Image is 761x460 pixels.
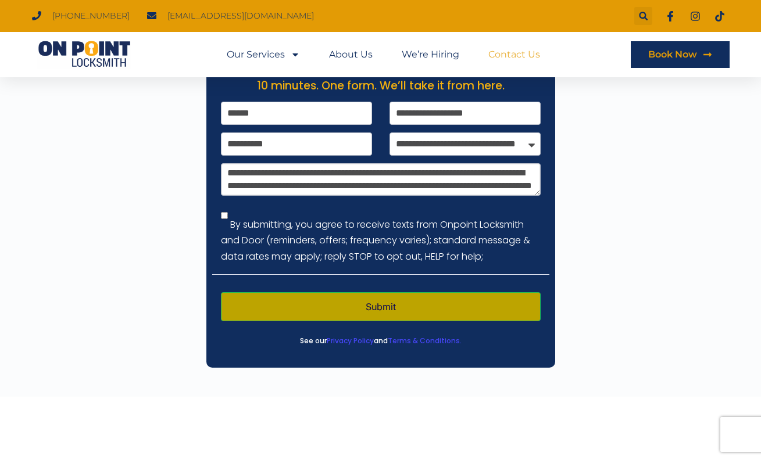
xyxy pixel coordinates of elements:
[221,218,530,263] label: By submitting, you agree to receive texts from Onpoint Locksmith and Door (reminders, offers; fre...
[329,41,373,68] a: About Us
[648,50,697,59] span: Book Now
[634,7,652,25] div: Search
[631,41,730,68] a: Book Now
[388,336,462,346] a: Terms & Conditions.
[227,41,300,68] a: Our Services
[212,333,549,350] p: See our and
[49,8,130,24] span: [PHONE_NUMBER]
[212,78,549,95] p: 10 minutes. One form. We’ll take it from here.
[488,41,540,68] a: Contact Us
[221,102,541,329] form: Contact Form
[165,8,314,24] span: [EMAIL_ADDRESS][DOMAIN_NAME]
[327,336,374,346] a: Privacy Policy
[227,41,540,68] nav: Menu
[221,292,541,321] button: Submit
[402,41,459,68] a: We’re Hiring
[366,302,396,311] span: Submit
